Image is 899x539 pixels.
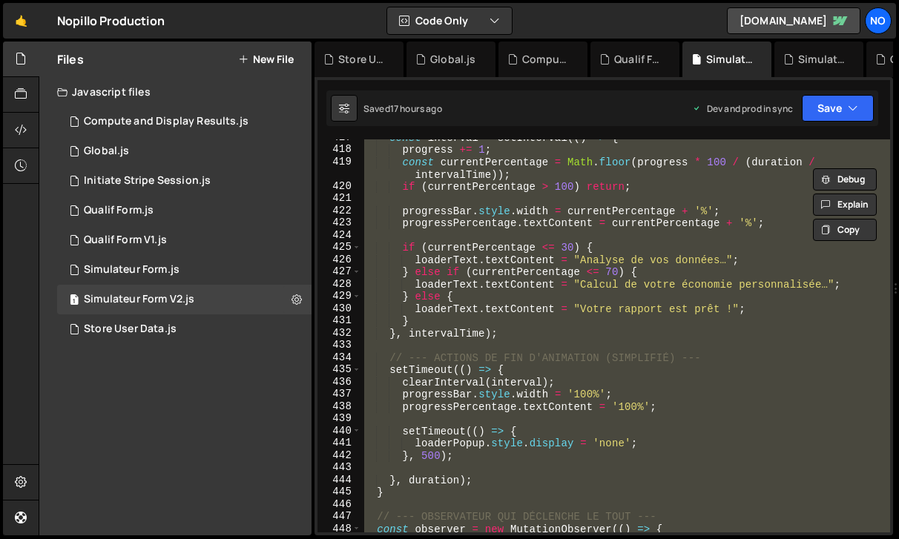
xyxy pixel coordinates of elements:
div: 440 [317,425,361,437]
div: 436 [317,376,361,388]
div: 422 [317,205,361,217]
div: 8072/18732.js [57,107,312,136]
div: Saved [363,102,442,115]
div: 433 [317,339,361,351]
div: 421 [317,192,361,205]
div: Qualif Form V1.js [84,234,167,247]
div: 425 [317,241,361,254]
div: 447 [317,510,361,523]
div: 8072/17751.js [57,136,312,166]
div: 439 [317,412,361,425]
div: Global.js [84,145,129,158]
div: 419 [317,156,361,180]
div: 441 [317,437,361,449]
div: 426 [317,254,361,266]
div: 423 [317,216,361,229]
div: 8072/34048.js [57,225,312,255]
div: 427 [317,265,361,278]
div: 446 [317,498,361,511]
div: Store User Data.js [84,323,177,336]
div: Simulateur Form V2.js [706,52,754,67]
div: 435 [317,363,361,376]
div: Initiate Stripe Session.js [84,174,211,188]
div: 428 [317,278,361,291]
button: Explain [813,194,877,216]
div: 8072/17720.js [57,285,312,314]
div: 445 [317,486,361,498]
div: 437 [317,388,361,400]
div: 8072/18519.js [57,166,312,196]
div: 442 [317,449,361,462]
button: Debug [813,168,877,191]
div: 8072/16345.js [57,196,312,225]
div: Simulateur Form V2.js [84,293,194,306]
div: Simulateur Form.js [84,263,180,277]
div: Global.js [430,52,475,67]
div: Compute and Display Results.js [522,52,570,67]
div: 418 [317,143,361,156]
div: 429 [317,290,361,302]
a: 🤙 [3,3,39,39]
div: Compute and Display Results.js [84,115,248,128]
a: [DOMAIN_NAME] [727,7,860,34]
button: Copy [813,219,877,241]
div: 443 [317,461,361,474]
div: 434 [317,351,361,364]
div: 438 [317,400,361,413]
div: 17 hours ago [390,102,442,115]
div: Dev and prod in sync [692,102,793,115]
div: Qualif Form.js [84,204,154,217]
a: No [865,7,892,34]
div: Nopillo Production [57,12,165,30]
button: New File [238,53,294,65]
div: 444 [317,474,361,486]
div: 430 [317,302,361,315]
span: 1 [70,295,79,307]
div: 420 [317,180,361,193]
div: 431 [317,314,361,327]
div: 8072/16343.js [57,255,312,285]
button: Code Only [387,7,512,34]
div: Qualif Form.js [614,52,662,67]
div: Store User Data.js [338,52,386,67]
div: 448 [317,523,361,535]
h2: Files [57,51,84,67]
div: 424 [317,229,361,242]
div: Javascript files [39,77,312,107]
button: Save [802,95,874,122]
div: 432 [317,327,361,340]
div: 8072/18527.js [57,314,312,344]
div: Simulateur Form.js [798,52,846,67]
